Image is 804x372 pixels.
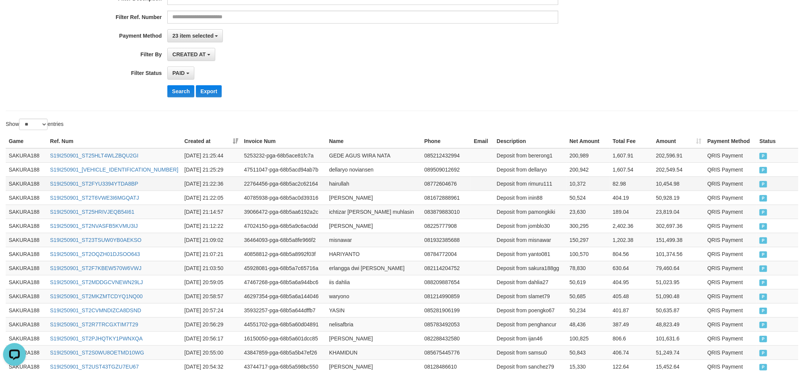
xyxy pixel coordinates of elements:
[326,247,421,261] td: HARIYANTO
[610,345,653,359] td: 406.74
[421,134,471,148] th: Phone
[610,219,653,233] td: 2,402.36
[181,261,241,275] td: [DATE] 21:03:50
[6,219,47,233] td: SAKURA188
[50,293,143,299] a: S19I250901_ST2MKZMTCDYQ1NQ00
[760,167,767,173] span: PAID
[50,223,138,229] a: S19I250901_ST2NVASFB5KVMU3IJ
[704,176,756,191] td: QRIS Payment
[6,331,47,345] td: SAKURA188
[421,233,471,247] td: 081932385688
[653,345,704,359] td: 51,249.74
[760,209,767,216] span: PAID
[172,33,213,39] span: 23 item selected
[653,331,704,345] td: 101,631.6
[567,134,610,148] th: Net Amount
[704,134,756,148] th: Payment Method
[421,162,471,176] td: 089509012692
[241,233,326,247] td: 36464093-pga-68b5a8fe966f2
[6,303,47,317] td: SAKURA188
[167,29,223,42] button: 23 item selected
[241,303,326,317] td: 35932257-pga-68b5a644dffb7
[6,233,47,247] td: SAKURA188
[653,303,704,317] td: 50,635.87
[3,3,26,26] button: Open LiveChat chat widget
[567,247,610,261] td: 100,570
[610,148,653,163] td: 1,607.91
[47,134,181,148] th: Ref. Num
[181,148,241,163] td: [DATE] 21:25:44
[181,275,241,289] td: [DATE] 20:59:05
[326,317,421,331] td: nelisafbria
[6,247,47,261] td: SAKURA188
[241,289,326,303] td: 46297354-pga-68b5a6a144046
[241,176,326,191] td: 22764456-pga-68b5ac2c62164
[50,364,139,370] a: S19I250901_ST2UST43TGZU7EU67
[494,275,566,289] td: Deposit from dahlia27
[494,345,566,359] td: Deposit from samsu0
[760,336,767,342] span: PAID
[760,280,767,286] span: PAID
[610,289,653,303] td: 405.48
[181,219,241,233] td: [DATE] 21:12:22
[181,233,241,247] td: [DATE] 21:09:02
[172,51,206,57] span: CREATED AT
[494,205,566,219] td: Deposit from pamongkiki
[326,345,421,359] td: KHAMIDUN
[567,148,610,163] td: 200,989
[50,237,141,243] a: S19I250901_ST23TSUW0YB0AEKSO
[494,219,566,233] td: Deposit from jomblo30
[181,176,241,191] td: [DATE] 21:22:36
[421,317,471,331] td: 085783492053
[421,219,471,233] td: 08225777908
[653,205,704,219] td: 23,819.04
[610,247,653,261] td: 804.56
[471,134,494,148] th: Email
[704,275,756,289] td: QRIS Payment
[50,167,178,173] a: S19I250901_[VEHICLE_IDENTIFICATION_NUMBER]
[653,191,704,205] td: 50,928.19
[567,176,610,191] td: 10,372
[760,294,767,300] span: PAID
[760,350,767,356] span: PAID
[326,176,421,191] td: hairullah
[6,205,47,219] td: SAKURA188
[421,191,471,205] td: 081672888961
[610,134,653,148] th: Total Fee
[567,233,610,247] td: 150,297
[6,176,47,191] td: SAKURA188
[326,134,421,148] th: Name
[181,303,241,317] td: [DATE] 20:57:24
[421,289,471,303] td: 081214990859
[181,317,241,331] td: [DATE] 20:56:29
[610,162,653,176] td: 1,607.54
[653,148,704,163] td: 202,596.91
[6,317,47,331] td: SAKURA188
[196,85,222,97] button: Export
[181,345,241,359] td: [DATE] 20:55:00
[241,317,326,331] td: 44551702-pga-68b5a60d04891
[760,153,767,159] span: PAID
[241,148,326,163] td: 5253232-pga-68b5ace81fc7a
[326,303,421,317] td: YASIN
[494,134,566,148] th: Description
[326,148,421,163] td: GEDE AGUS WIRA NATA
[421,345,471,359] td: 085675445776
[50,153,138,159] a: S19I250901_ST25HLT4WLZBQU2GI
[6,162,47,176] td: SAKURA188
[50,350,144,356] a: S19I250901_ST2S0WU8OETMD10WG
[326,205,421,219] td: ichtizar [PERSON_NAME] muhlasin
[704,219,756,233] td: QRIS Payment
[494,261,566,275] td: Deposit from sakura188gg
[6,119,64,130] label: Show entries
[6,148,47,163] td: SAKURA188
[50,335,143,342] a: S19I250901_ST2PJHQTKY1PWNXQA
[181,331,241,345] td: [DATE] 20:56:17
[756,134,798,148] th: Status
[567,219,610,233] td: 300,295
[704,261,756,275] td: QRIS Payment
[241,275,326,289] td: 47467268-pga-68b5a6a944bc6
[494,176,566,191] td: Deposit from rimuru111
[241,261,326,275] td: 45928081-pga-68b5a7c65716a
[181,247,241,261] td: [DATE] 21:07:21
